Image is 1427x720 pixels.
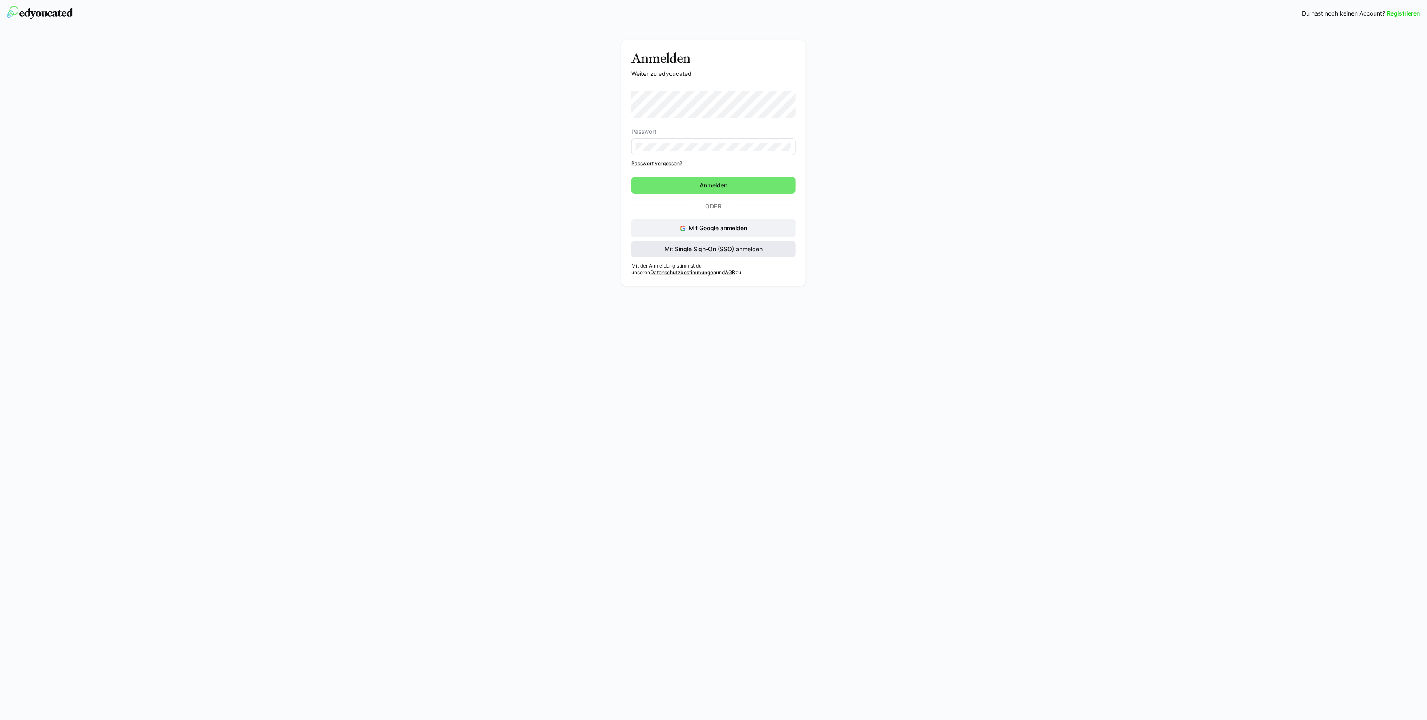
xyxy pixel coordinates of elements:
[7,6,73,19] img: edyoucated
[650,269,716,276] a: Datenschutzbestimmungen
[698,181,729,190] span: Anmelden
[631,160,796,167] a: Passwort vergessen?
[693,200,734,212] p: Oder
[1387,9,1420,18] a: Registrieren
[631,70,796,78] p: Weiter zu edyoucated
[725,269,735,276] a: AGB
[631,263,796,276] p: Mit der Anmeldung stimmst du unseren und zu.
[1302,9,1385,18] span: Du hast noch keinen Account?
[663,245,764,253] span: Mit Single Sign-On (SSO) anmelden
[689,224,747,231] span: Mit Google anmelden
[631,50,796,66] h3: Anmelden
[631,128,656,135] span: Passwort
[631,219,796,237] button: Mit Google anmelden
[631,177,796,194] button: Anmelden
[631,241,796,257] button: Mit Single Sign-On (SSO) anmelden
